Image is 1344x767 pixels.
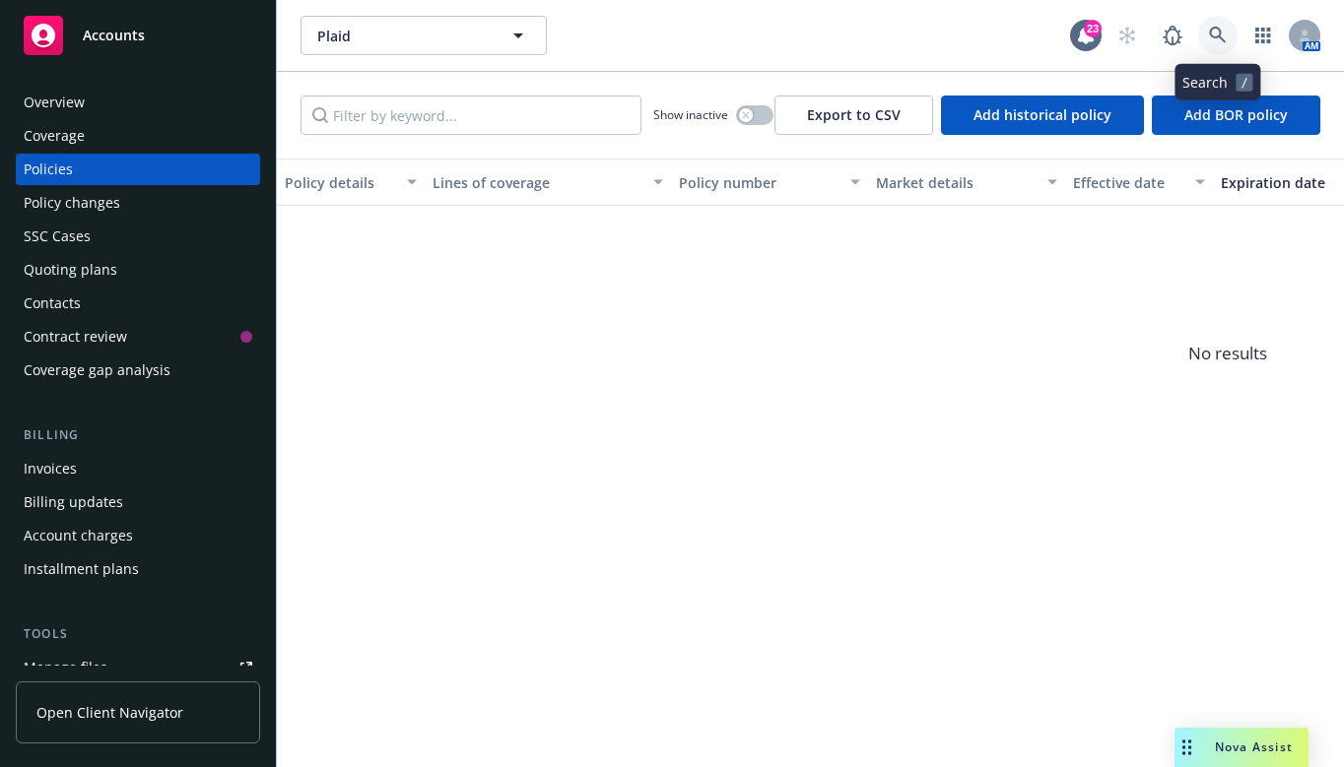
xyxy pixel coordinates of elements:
[24,553,139,585] div: Installment plans
[24,187,120,219] div: Policy changes
[24,154,73,185] div: Policies
[317,26,488,46] span: Plaid
[16,354,260,386] a: Coverage gap analysis
[1198,16,1238,55] a: Search
[24,652,107,683] div: Manage files
[433,172,641,193] div: Lines of coverage
[16,624,260,644] div: Tools
[16,8,260,63] a: Accounts
[24,87,85,118] div: Overview
[16,652,260,683] a: Manage files
[1243,16,1283,55] a: Switch app
[24,254,117,286] div: Quoting plans
[16,87,260,118] a: Overview
[83,28,145,43] span: Accounts
[1065,159,1213,206] button: Effective date
[425,159,671,206] button: Lines of coverage
[974,105,1111,124] span: Add historical policy
[285,172,395,193] div: Policy details
[16,453,260,484] a: Invoices
[24,520,133,551] div: Account charges
[1175,728,1309,767] button: Nova Assist
[1073,172,1183,193] div: Effective date
[1215,738,1293,755] span: Nova Assist
[301,96,641,135] input: Filter by keyword...
[24,486,123,518] div: Billing updates
[1152,96,1320,135] button: Add BOR policy
[24,120,85,152] div: Coverage
[868,159,1065,206] button: Market details
[16,254,260,286] a: Quoting plans
[1184,105,1288,124] span: Add BOR policy
[24,321,127,352] div: Contract review
[16,425,260,445] div: Billing
[36,702,183,723] span: Open Client Navigator
[301,16,547,55] button: Plaid
[16,520,260,551] a: Account charges
[16,553,260,585] a: Installment plans
[876,172,1036,193] div: Market details
[774,96,933,135] button: Export to CSV
[1084,20,1102,37] div: 23
[16,120,260,152] a: Coverage
[1175,728,1199,767] div: Drag to move
[16,187,260,219] a: Policy changes
[16,221,260,252] a: SSC Cases
[16,486,260,518] a: Billing updates
[807,105,901,124] span: Export to CSV
[16,288,260,319] a: Contacts
[679,172,839,193] div: Policy number
[24,354,170,386] div: Coverage gap analysis
[1153,16,1192,55] a: Report a Bug
[16,154,260,185] a: Policies
[671,159,868,206] button: Policy number
[941,96,1144,135] button: Add historical policy
[24,288,81,319] div: Contacts
[277,159,425,206] button: Policy details
[653,106,728,123] span: Show inactive
[24,221,91,252] div: SSC Cases
[24,453,77,484] div: Invoices
[16,321,260,352] a: Contract review
[1108,16,1147,55] a: Start snowing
